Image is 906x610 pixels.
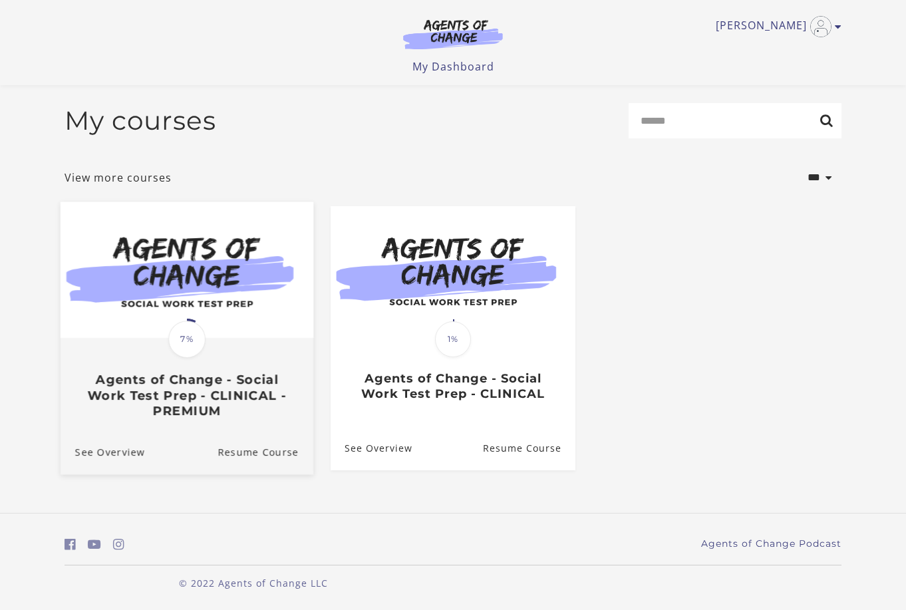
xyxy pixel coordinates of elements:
a: Agents of Change - Social Work Test Prep - CLINICAL - PREMIUM: See Overview [61,429,145,474]
a: My Dashboard [412,59,494,74]
h3: Agents of Change - Social Work Test Prep - CLINICAL - PREMIUM [75,372,299,418]
h3: Agents of Change - Social Work Test Prep - CLINICAL [345,371,561,401]
a: Toggle menu [716,16,835,37]
a: Agents of Change - Social Work Test Prep - CLINICAL: Resume Course [483,426,575,470]
p: © 2022 Agents of Change LLC [65,576,442,590]
i: https://www.facebook.com/groups/aswbtestprep (Open in a new window) [65,538,76,551]
i: https://www.instagram.com/agentsofchangeprep/ (Open in a new window) [113,538,124,551]
a: Agents of Change - Social Work Test Prep - CLINICAL: See Overview [331,426,412,470]
a: Agents of Change Podcast [701,537,841,551]
a: Agents of Change - Social Work Test Prep - CLINICAL - PREMIUM: Resume Course [218,429,313,474]
img: Agents of Change Logo [389,19,517,49]
i: https://www.youtube.com/c/AgentsofChangeTestPrepbyMeaganMitchell (Open in a new window) [88,538,101,551]
a: https://www.facebook.com/groups/aswbtestprep (Open in a new window) [65,535,76,554]
span: 7% [168,321,206,358]
a: https://www.instagram.com/agentsofchangeprep/ (Open in a new window) [113,535,124,554]
a: https://www.youtube.com/c/AgentsofChangeTestPrepbyMeaganMitchell (Open in a new window) [88,535,101,554]
a: View more courses [65,170,172,186]
h2: My courses [65,105,216,136]
span: 1% [435,321,471,357]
